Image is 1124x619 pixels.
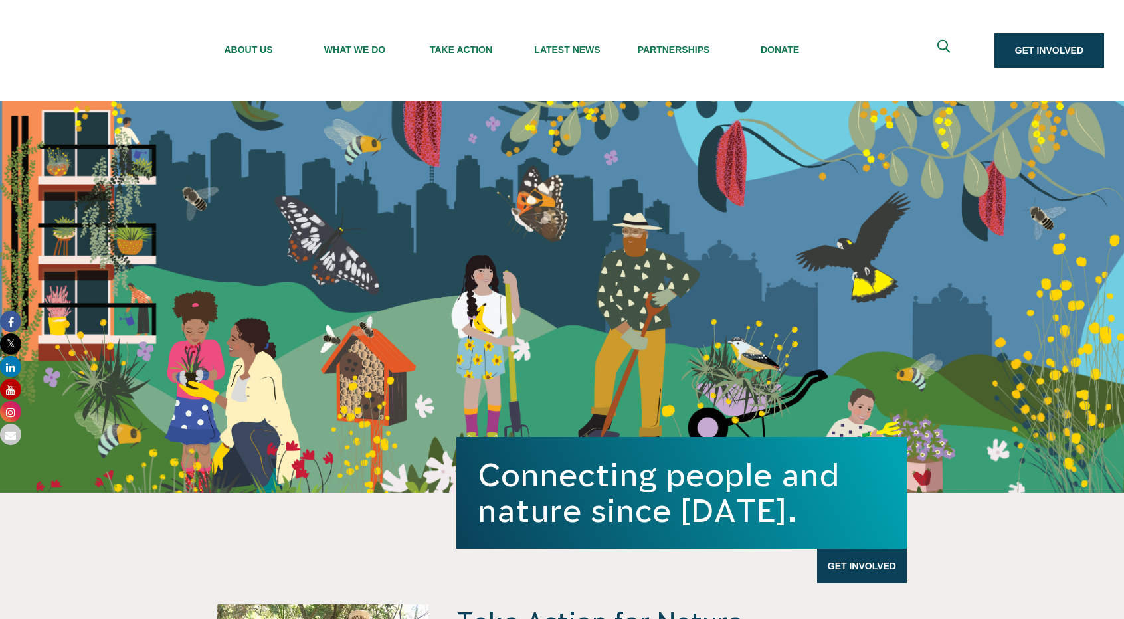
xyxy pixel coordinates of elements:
li: About Us [195,11,302,90]
a: Get Involved [817,549,907,583]
h1: Connecting people and nature since [DATE]. [478,457,886,529]
span: Donate [727,44,833,55]
span: What We Do [302,44,408,55]
span: Partnerships [620,44,727,55]
li: What We Do [302,11,408,90]
span: Take Action [408,44,514,55]
span: Latest News [514,44,620,55]
span: Expand search box [937,40,953,62]
a: Get Involved [994,33,1104,68]
li: Take Action [408,11,514,90]
span: About Us [195,44,302,55]
button: Expand search box Close search box [929,35,961,66]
